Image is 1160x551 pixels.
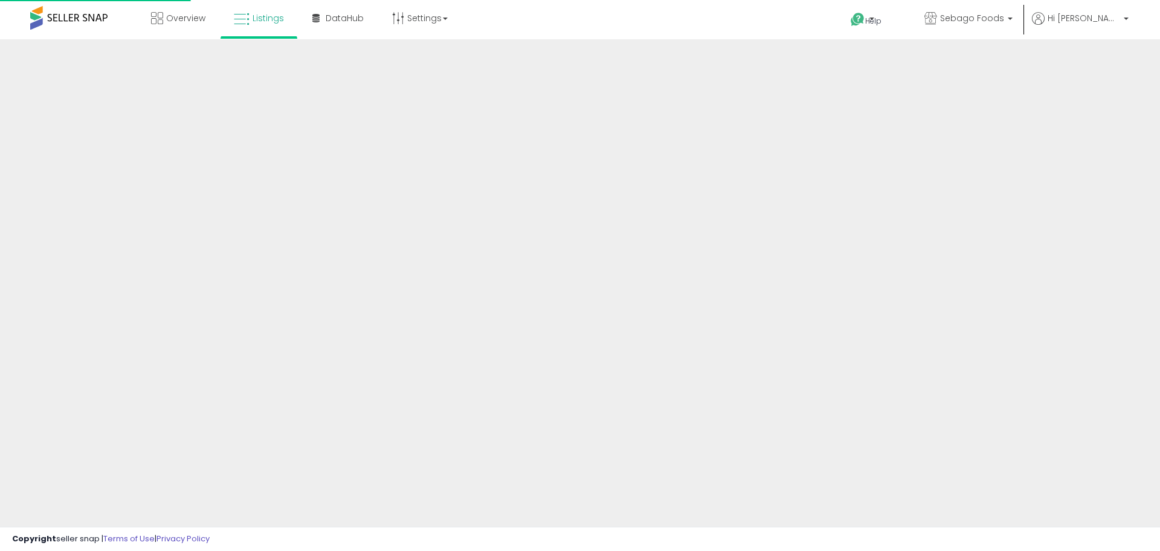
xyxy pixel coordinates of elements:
a: Terms of Use [103,533,155,544]
a: Privacy Policy [156,533,210,544]
span: Listings [253,12,284,24]
strong: Copyright [12,533,56,544]
i: Get Help [850,12,865,27]
span: Sebago Foods [940,12,1004,24]
a: Help [841,3,905,39]
span: DataHub [326,12,364,24]
span: Hi [PERSON_NAME] [1048,12,1120,24]
span: Help [865,16,881,26]
div: seller snap | | [12,533,210,545]
span: Overview [166,12,205,24]
a: Hi [PERSON_NAME] [1032,12,1129,39]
